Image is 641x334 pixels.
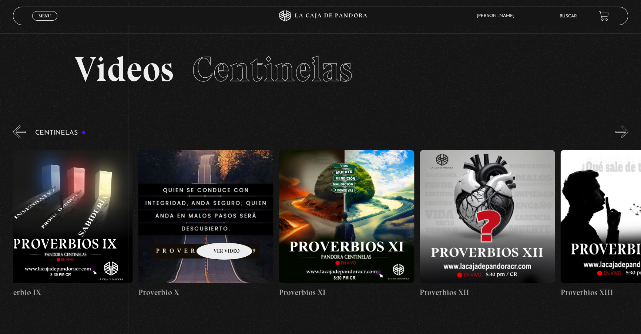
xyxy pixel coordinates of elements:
a: Proverbios XI [279,144,414,304]
button: Previous [13,125,26,138]
a: Buscar [559,14,577,18]
span: Centinelas [192,48,352,90]
a: View your shopping cart [599,11,609,21]
h3: Centinelas [35,129,86,136]
h2: Videos [74,52,567,87]
span: Menu [38,14,51,18]
h4: Proverbio X [138,287,273,298]
span: Cerrar [36,20,53,25]
span: [PERSON_NAME] [473,14,522,18]
h4: Proverbios XI [279,287,414,298]
a: Proverbio X [138,144,273,304]
a: Proverbios XII [420,144,555,304]
h4: Proverbios XII [420,287,555,298]
button: Next [615,125,628,138]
